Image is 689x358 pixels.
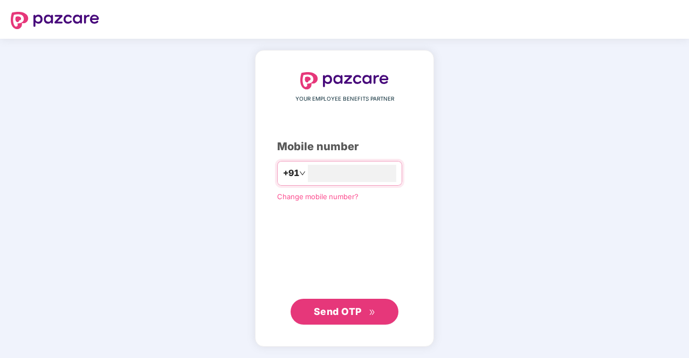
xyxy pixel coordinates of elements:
[11,12,99,29] img: logo
[369,309,376,316] span: double-right
[300,72,389,89] img: logo
[291,299,398,325] button: Send OTPdouble-right
[277,138,412,155] div: Mobile number
[299,170,306,177] span: down
[283,166,299,180] span: +91
[277,192,359,201] a: Change mobile number?
[314,306,362,317] span: Send OTP
[295,95,394,103] span: YOUR EMPLOYEE BENEFITS PARTNER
